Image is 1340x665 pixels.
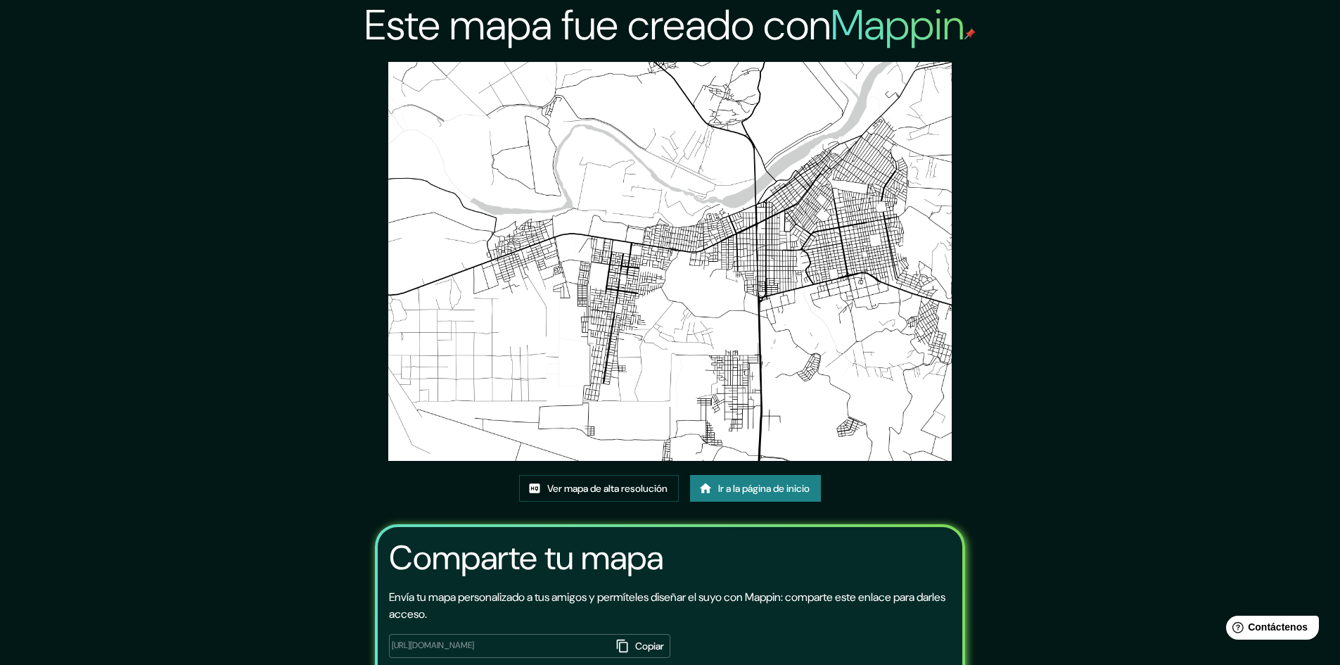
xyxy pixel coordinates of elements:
font: Ver mapa de alta resolución [547,482,668,495]
img: pin de mapeo [964,28,976,39]
font: Comparte tu mapa [389,536,663,580]
img: created-map [388,62,952,461]
a: Ver mapa de alta resolución [519,475,679,502]
font: Ir a la página de inicio [718,482,810,495]
a: Ir a la página de inicio [690,475,821,502]
iframe: Lanzador de widgets de ayuda [1215,610,1325,650]
font: Envía tu mapa personalizado a tus amigos y permíteles diseñar el suyo con Mappin: comparte este e... [389,590,945,621]
font: Copiar [635,640,664,652]
button: Copiar [612,634,670,658]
